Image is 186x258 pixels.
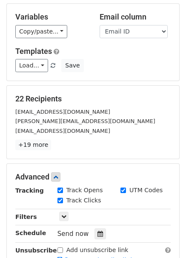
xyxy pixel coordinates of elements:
label: Track Opens [66,186,103,195]
small: [EMAIL_ADDRESS][DOMAIN_NAME] [15,109,110,115]
span: Send now [57,230,89,238]
button: Save [61,59,83,72]
a: Copy/paste... [15,25,67,38]
small: [EMAIL_ADDRESS][DOMAIN_NAME] [15,128,110,134]
strong: Filters [15,213,37,220]
small: [PERSON_NAME][EMAIL_ADDRESS][DOMAIN_NAME] [15,118,155,124]
label: UTM Codes [129,186,163,195]
iframe: Chat Widget [143,217,186,258]
label: Add unsubscribe link [66,246,129,255]
h5: Email column [100,12,171,22]
label: Track Clicks [66,196,101,205]
strong: Tracking [15,187,44,194]
a: Templates [15,47,52,56]
h5: Variables [15,12,87,22]
strong: Unsubscribe [15,247,57,254]
a: +19 more [15,140,51,150]
a: Load... [15,59,48,72]
strong: Schedule [15,230,46,236]
h5: Advanced [15,172,171,182]
h5: 22 Recipients [15,94,171,104]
